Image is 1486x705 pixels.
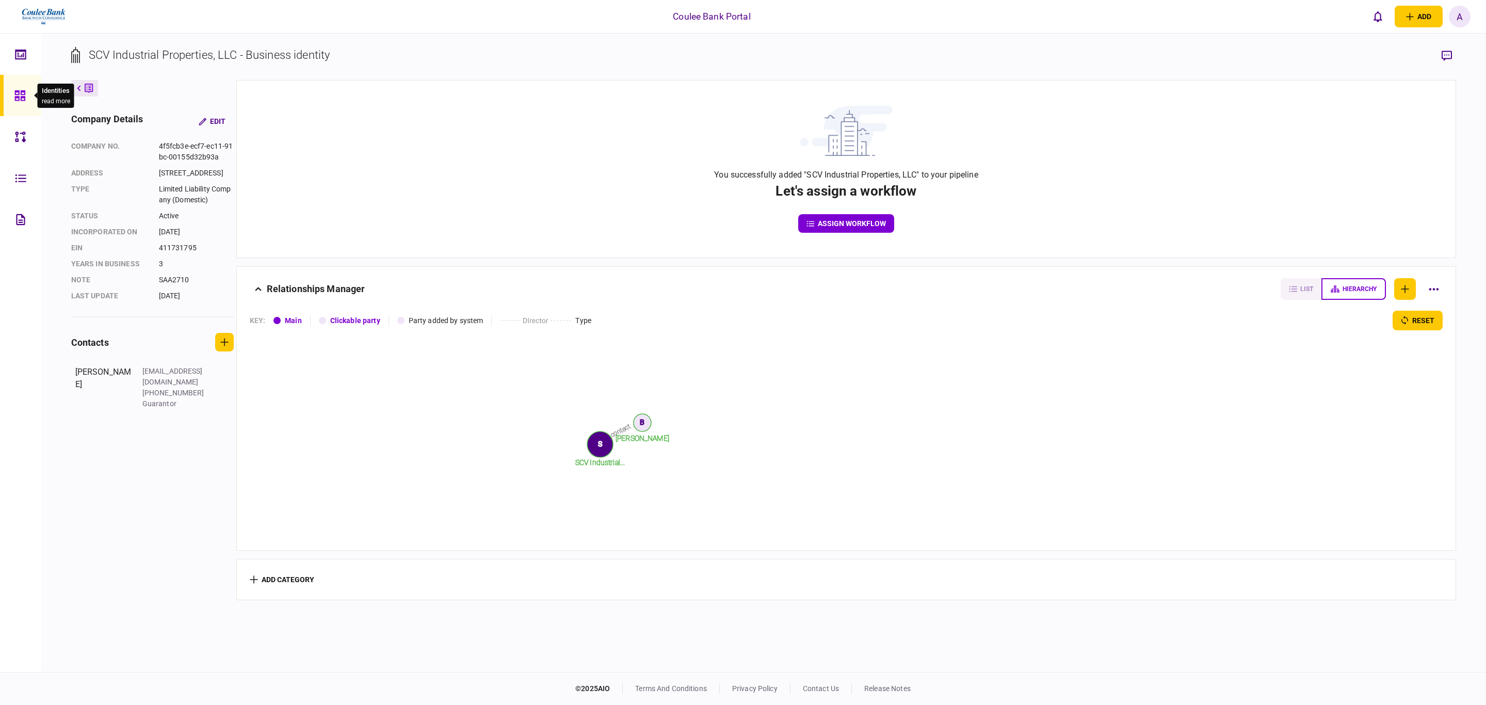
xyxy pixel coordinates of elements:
button: hierarchy [1321,278,1386,300]
div: years in business [71,259,149,269]
img: client company logo [21,4,67,29]
div: © 2025 AIO [575,683,623,694]
button: assign workflow [798,214,894,233]
button: A [1449,6,1471,27]
div: Identities [42,86,70,96]
button: open adding identity options [1395,6,1443,27]
button: read more [42,98,70,105]
div: company details [71,112,143,131]
div: company no. [71,141,149,163]
div: [STREET_ADDRESS] [159,168,234,179]
div: EIN [71,243,149,253]
div: Party added by system [409,315,483,326]
div: Type [71,184,149,205]
div: Relationships Manager [267,278,365,300]
button: list [1281,278,1321,300]
div: 4f5fcb3e-ecf7-ec11-91bc-00155d32b93a [159,141,234,163]
div: 3 [159,259,234,269]
a: privacy policy [732,684,778,693]
a: contact us [803,684,839,693]
div: You successfully added "SCV Industrial Properties, LLC" to your pipeline [714,169,978,181]
span: list [1300,285,1313,293]
div: note [71,275,149,285]
tspan: SCV Industrial... [575,458,625,467]
div: [EMAIL_ADDRESS][DOMAIN_NAME] [142,366,209,388]
div: status [71,211,149,221]
div: address [71,168,149,179]
div: Type [575,315,591,326]
div: incorporated on [71,227,149,237]
button: open notifications list [1367,6,1388,27]
button: add category [250,575,314,584]
div: Active [159,211,234,221]
text: contact [609,422,631,438]
text: S [598,440,602,448]
div: SAA2710 [159,275,234,285]
div: KEY : [250,315,266,326]
div: Clickable party [330,315,380,326]
a: terms and conditions [635,684,707,693]
button: reset [1393,311,1443,330]
div: Guarantor [142,398,209,409]
div: Limited Liability Company (Domestic) [159,184,234,205]
div: last update [71,291,149,301]
text: B [640,418,644,426]
div: [PERSON_NAME] [75,366,132,409]
a: release notes [864,684,911,693]
tspan: [PERSON_NAME] [616,434,669,442]
div: Main [285,315,302,326]
img: building with clouds [800,106,893,156]
div: Let's assign a workflow [776,181,916,201]
div: SCV Industrial Properties, LLC - Business identity [89,46,330,63]
div: Coulee Bank Portal [673,10,750,23]
div: [PHONE_NUMBER] [142,388,209,398]
div: 411731795 [159,243,234,253]
div: contacts [71,335,109,349]
div: [DATE] [159,227,234,237]
div: [DATE] [159,291,234,301]
span: hierarchy [1343,285,1377,293]
button: Edit [190,112,234,131]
